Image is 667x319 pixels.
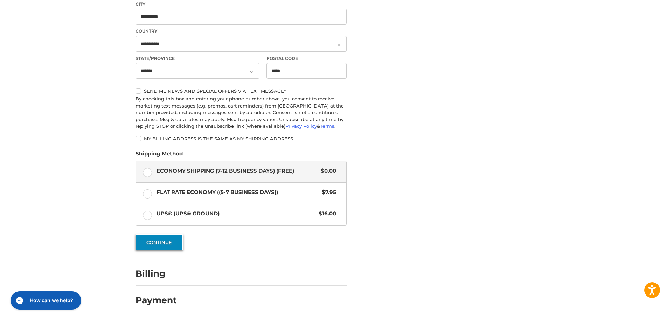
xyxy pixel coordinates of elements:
iframe: Gorgias live chat messenger [7,289,83,312]
legend: Shipping Method [136,150,183,161]
h2: Billing [136,268,176,279]
span: $7.95 [318,188,336,196]
span: Flat Rate Economy ((5-7 Business Days)) [157,188,319,196]
label: State/Province [136,55,259,62]
label: Send me news and special offers via text message* [136,88,347,94]
h2: Payment [136,295,177,306]
a: Privacy Policy [285,123,317,129]
label: City [136,1,347,7]
span: $16.00 [315,210,336,218]
span: UPS® (UPS® Ground) [157,210,315,218]
span: Economy Shipping (7-12 Business Days) (Free) [157,167,318,175]
label: Postal Code [266,55,347,62]
a: Terms [320,123,334,129]
label: My billing address is the same as my shipping address. [136,136,347,141]
span: $0.00 [317,167,336,175]
label: Country [136,28,347,34]
div: By checking this box and entering your phone number above, you consent to receive marketing text ... [136,96,347,130]
button: Continue [136,234,183,250]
